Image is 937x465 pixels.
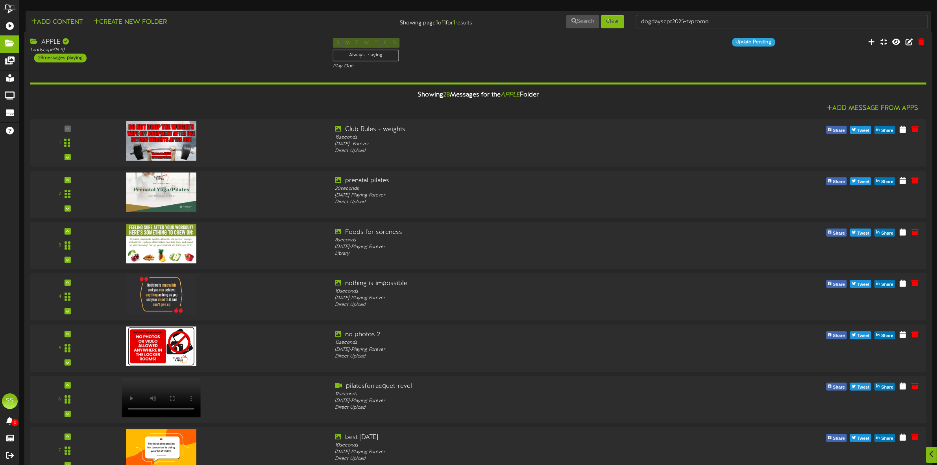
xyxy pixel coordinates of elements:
div: 10 seconds [335,442,697,449]
div: SS [2,393,18,409]
div: pilatesforracquet-revel [335,382,697,391]
div: [DATE] - Playing Forever [335,295,697,302]
div: [DATE] - Forever [335,141,697,148]
img: e3ed18a6-e890-435e-989b-7386961d6871donotdroptheweights.jpg [126,121,196,161]
div: Library [335,250,697,257]
div: nothing is impossible [335,279,697,288]
button: Tweet [850,178,871,185]
div: no photos 2 [335,330,697,339]
div: 6 [58,396,61,403]
div: best [DATE] [335,433,697,442]
div: [DATE] - Playing Forever [335,244,697,250]
div: [DATE] - Playing Forever [335,346,697,353]
span: 0 [11,419,18,426]
button: Create New Folder [91,17,169,27]
span: Tweet [856,332,871,341]
div: APPLE [30,38,321,47]
div: Direct Upload [335,148,697,154]
span: Tweet [856,383,871,392]
span: Share [831,434,846,443]
button: Tweet [850,383,871,391]
button: Tweet [850,280,871,288]
button: Share [826,434,847,442]
button: Share [874,332,895,339]
div: [DATE] - Playing Forever [335,192,697,199]
span: Tweet [856,280,871,289]
button: Search [566,15,599,28]
span: Share [880,280,895,289]
span: Share [831,126,846,135]
button: Add Content [29,17,85,27]
span: Share [880,332,895,341]
span: Share [880,126,895,135]
img: 7bfd065a-1a43-4023-9d9f-5be24c087b92nothingisimpossible.jpg [126,275,196,315]
div: Always Playing [333,50,399,61]
button: Add Message From Apps [824,104,921,113]
span: Share [880,434,895,443]
button: Tweet [850,229,871,237]
span: Share [880,178,895,187]
img: a820b4b0-a784-4475-b23d-8b84db1e21ce.jpg [126,326,196,366]
div: Direct Upload [335,199,697,206]
button: Share [826,383,847,391]
div: Foods for soreness [335,228,697,237]
div: Update Pending [732,38,775,46]
div: Showing page of for results [327,14,479,28]
img: 933dd9f4-81d3-4dff-9eba-f86394d0f53dfoodsforsoreness.jpg [126,224,196,263]
div: Play One [333,63,624,70]
div: Landscape ( 16:9 ) [30,47,321,54]
button: Share [874,434,895,442]
span: Share [831,332,846,341]
button: Share [874,229,895,237]
strong: 1 [436,19,438,26]
div: Showing Messages for the Folder [24,87,933,104]
button: Tweet [850,126,871,134]
div: 20 seconds [335,185,697,192]
button: Share [874,383,895,391]
div: Direct Upload [335,353,697,360]
span: Share [880,229,895,238]
span: Tweet [856,229,871,238]
div: 15 seconds [335,134,697,141]
span: Share [831,280,846,289]
div: prenatal pilates [335,176,697,185]
button: Share [826,280,847,288]
button: Share [874,280,895,288]
span: Share [831,383,846,392]
button: Share [826,178,847,185]
div: 12 seconds [335,339,697,346]
i: APPLE [501,91,520,98]
button: Tweet [850,434,871,442]
button: Share [826,229,847,237]
div: Club Rules - weights [335,125,697,134]
span: Tweet [856,434,871,443]
div: [DATE] - Playing Forever [335,398,697,404]
div: 10 seconds [335,288,697,295]
span: Tweet [856,126,871,135]
div: Direct Upload [335,456,697,462]
span: Share [831,229,846,238]
div: 17 seconds [335,391,697,398]
div: Direct Upload [335,404,697,411]
input: -- Search Folders by Name -- [636,15,928,28]
button: Tweet [850,332,871,339]
span: Share [880,383,895,392]
span: Share [831,178,846,187]
button: Clear [601,15,624,28]
strong: 1 [444,19,446,26]
span: 28 [443,91,450,98]
div: Direct Upload [335,302,697,308]
button: Share [826,126,847,134]
div: [DATE] - Playing Forever [335,449,697,456]
button: Share [874,126,895,134]
div: 28 messages playing [34,54,87,62]
span: Tweet [856,178,871,187]
button: Share [874,178,895,185]
button: Share [826,332,847,339]
img: 10f30fbc-7622-4cab-b1d6-e24d978796ae.jpg [126,172,196,212]
div: 8 seconds [335,237,697,244]
strong: 1 [453,19,455,26]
